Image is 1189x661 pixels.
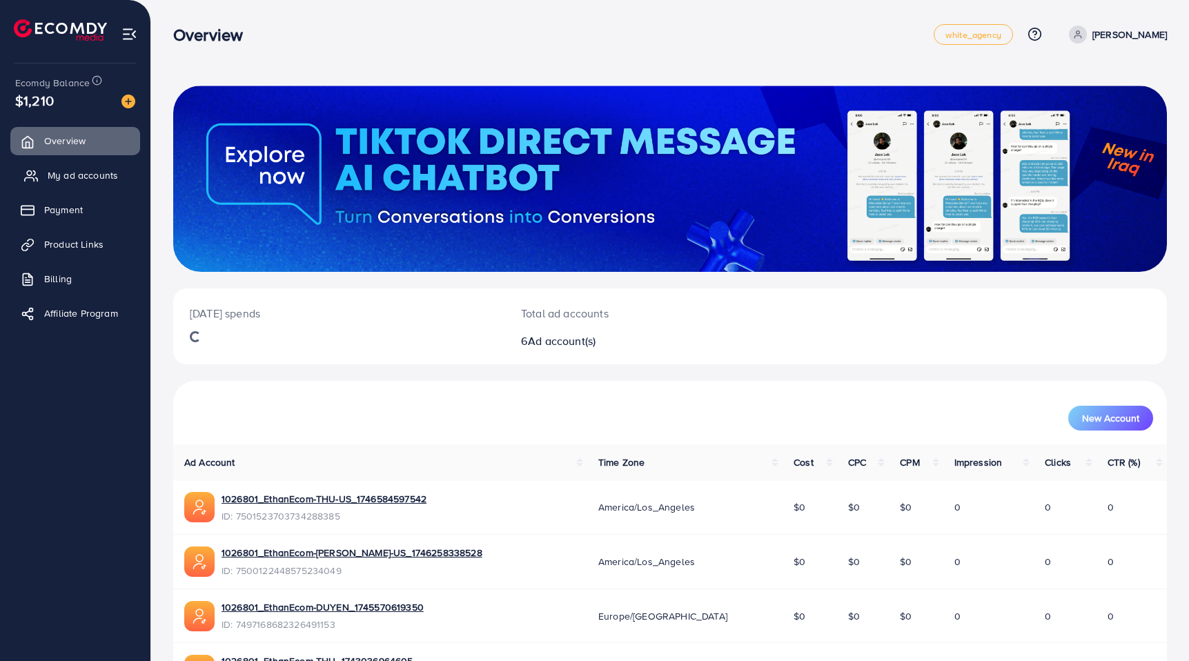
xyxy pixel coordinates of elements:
a: Billing [10,265,140,293]
span: New Account [1082,413,1139,423]
span: 0 [1045,500,1051,514]
span: $0 [900,500,912,514]
span: $0 [794,555,805,569]
span: $0 [848,555,860,569]
span: white_agency [945,30,1001,39]
span: $1,210 [15,90,54,110]
span: CPM [900,455,919,469]
span: Product Links [44,237,104,251]
h2: 6 [521,335,736,348]
iframe: Chat [1130,599,1179,651]
span: 0 [1108,500,1114,514]
span: CTR (%) [1108,455,1140,469]
img: ic-ads-acc.e4c84228.svg [184,601,215,631]
p: [PERSON_NAME] [1092,26,1167,43]
p: Total ad accounts [521,305,736,322]
span: America/Los_Angeles [598,500,695,514]
span: 0 [954,609,961,623]
span: Ad Account [184,455,235,469]
span: $0 [794,609,805,623]
span: Payment [44,203,83,217]
span: America/Los_Angeles [598,555,695,569]
span: $0 [848,500,860,514]
a: Product Links [10,230,140,258]
span: 0 [1108,609,1114,623]
span: ID: 7497168682326491153 [222,618,424,631]
a: white_agency [934,24,1013,45]
span: Ecomdy Balance [15,76,90,90]
span: $0 [794,500,805,514]
span: $0 [900,609,912,623]
span: 0 [1045,555,1051,569]
p: [DATE] spends [190,305,488,322]
span: 0 [1108,555,1114,569]
img: logo [14,19,107,41]
img: image [121,95,135,108]
a: 1026801_EthanEcom-THU-US_1746584597542 [222,492,426,506]
a: 1026801_EthanEcom-[PERSON_NAME]-US_1746258338528 [222,546,482,560]
span: CPC [848,455,866,469]
img: ic-ads-acc.e4c84228.svg [184,546,215,577]
span: My ad accounts [48,168,118,182]
a: Overview [10,127,140,155]
span: $0 [848,609,860,623]
span: Affiliate Program [44,306,118,320]
span: Cost [794,455,814,469]
span: 0 [1045,609,1051,623]
button: New Account [1068,406,1153,431]
a: My ad accounts [10,161,140,189]
span: Ad account(s) [528,333,596,348]
span: ID: 7500122448575234049 [222,564,482,578]
span: Impression [954,455,1003,469]
img: menu [121,26,137,42]
a: Affiliate Program [10,299,140,327]
span: Time Zone [598,455,645,469]
a: 1026801_EthanEcom-DUYEN_1745570619350 [222,600,424,614]
span: Overview [44,134,86,148]
img: ic-ads-acc.e4c84228.svg [184,492,215,522]
span: 0 [954,500,961,514]
a: [PERSON_NAME] [1063,26,1167,43]
h3: Overview [173,25,254,45]
span: $0 [900,555,912,569]
span: Europe/[GEOGRAPHIC_DATA] [598,609,727,623]
a: Payment [10,196,140,224]
span: ID: 7501523703734288385 [222,509,426,523]
span: Clicks [1045,455,1071,469]
span: 0 [954,555,961,569]
span: Billing [44,272,72,286]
